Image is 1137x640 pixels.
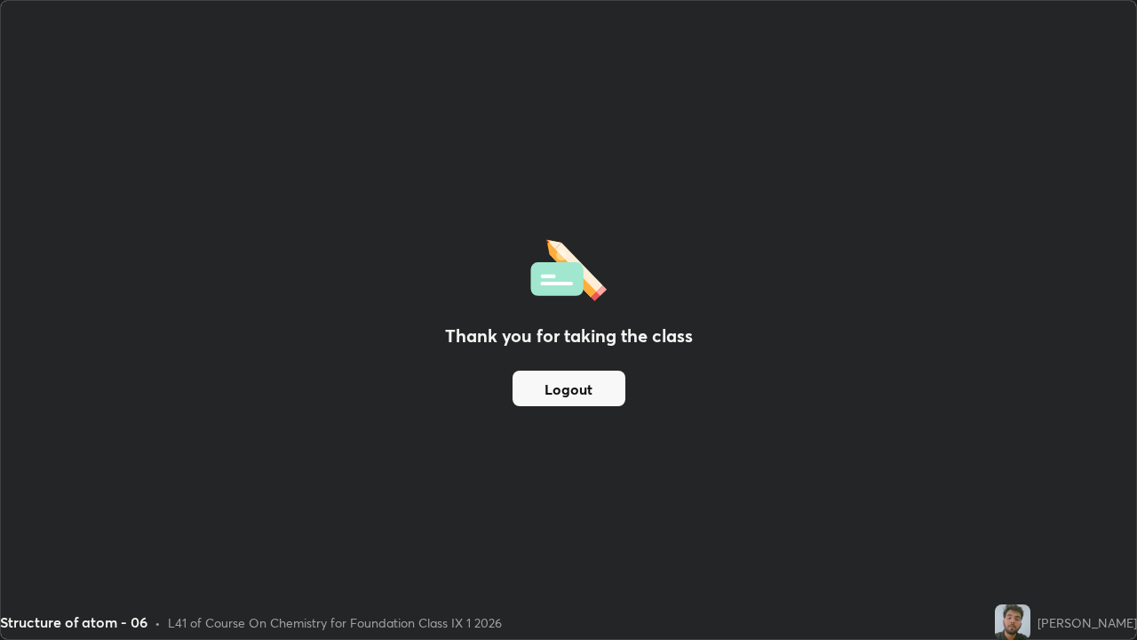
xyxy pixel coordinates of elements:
div: • [155,613,161,632]
div: [PERSON_NAME] [1038,613,1137,632]
img: offlineFeedback.1438e8b3.svg [530,234,607,301]
button: Logout [513,371,625,406]
img: 19f989a38fe546ddb8dd8429d2cd8ef6.jpg [995,604,1030,640]
div: L41 of Course On Chemistry for Foundation Class IX 1 2026 [168,613,502,632]
h2: Thank you for taking the class [445,323,693,349]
